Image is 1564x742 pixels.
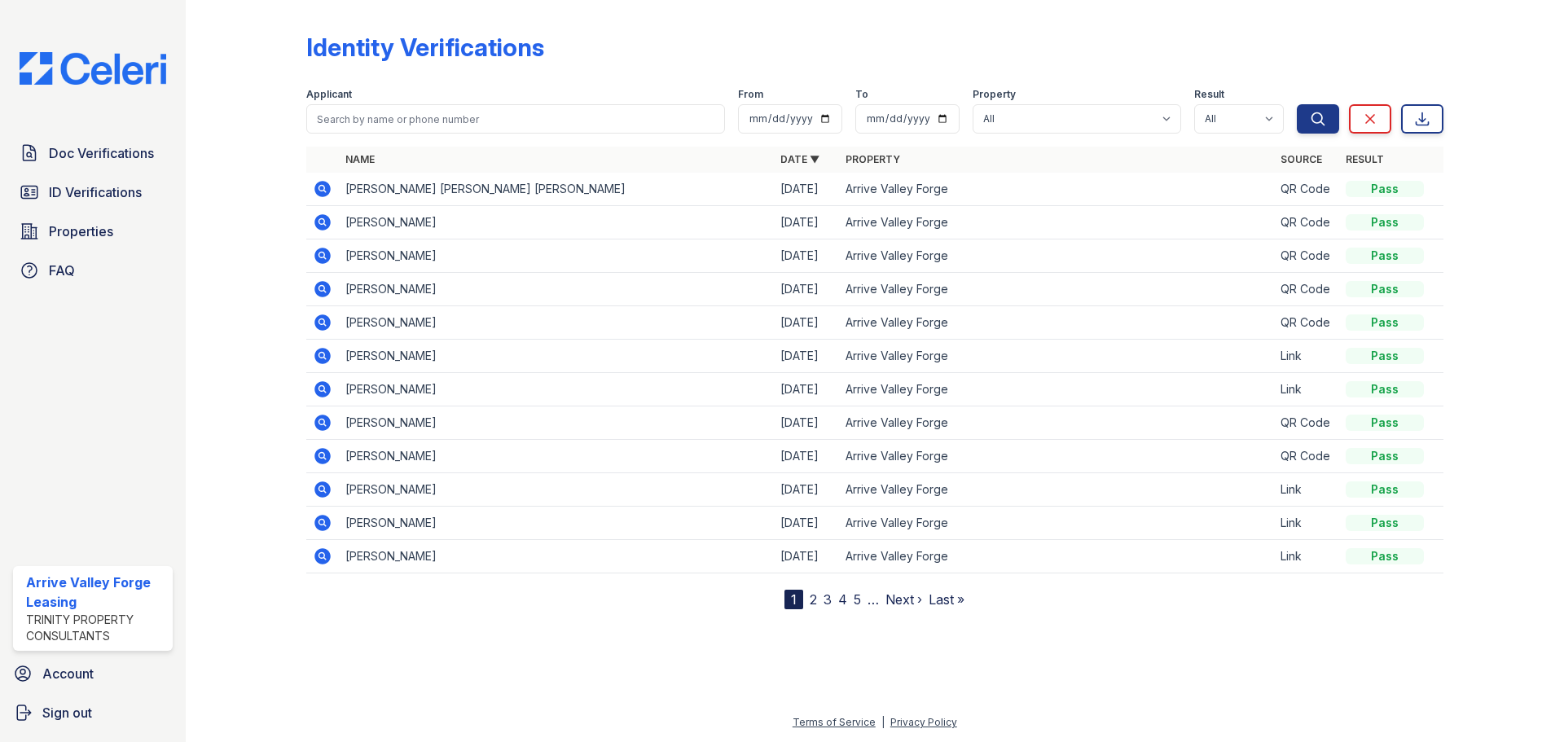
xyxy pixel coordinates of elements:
a: Properties [13,215,173,248]
td: [DATE] [774,373,839,406]
div: Pass [1346,515,1424,531]
td: [DATE] [774,473,839,507]
div: Pass [1346,281,1424,297]
td: QR Code [1274,440,1339,473]
label: From [738,88,763,101]
td: Arrive Valley Forge [839,273,1274,306]
div: | [881,716,885,728]
a: 2 [810,591,817,608]
td: Arrive Valley Forge [839,373,1274,406]
a: Result [1346,153,1384,165]
label: To [855,88,868,101]
td: [PERSON_NAME] [339,306,774,340]
a: Date ▼ [780,153,819,165]
span: Sign out [42,703,92,722]
td: Arrive Valley Forge [839,206,1274,239]
label: Property [973,88,1016,101]
div: Pass [1346,314,1424,331]
div: Pass [1346,214,1424,231]
td: QR Code [1274,173,1339,206]
a: Sign out [7,696,179,729]
td: [DATE] [774,406,839,440]
td: [PERSON_NAME] [PERSON_NAME] [PERSON_NAME] [339,173,774,206]
span: … [868,590,879,609]
td: [DATE] [774,440,839,473]
td: QR Code [1274,273,1339,306]
td: Arrive Valley Forge [839,173,1274,206]
a: Last » [929,591,964,608]
label: Result [1194,88,1224,101]
div: Pass [1346,481,1424,498]
span: FAQ [49,261,75,280]
td: [PERSON_NAME] [339,406,774,440]
div: Pass [1346,248,1424,264]
td: [DATE] [774,173,839,206]
a: Source [1281,153,1322,165]
a: Property [846,153,900,165]
td: Arrive Valley Forge [839,507,1274,540]
td: [PERSON_NAME] [339,239,774,273]
td: QR Code [1274,206,1339,239]
div: Trinity Property Consultants [26,612,166,644]
td: [PERSON_NAME] [339,206,774,239]
td: Arrive Valley Forge [839,406,1274,440]
td: QR Code [1274,306,1339,340]
div: Pass [1346,348,1424,364]
div: Pass [1346,548,1424,564]
td: [PERSON_NAME] [339,373,774,406]
td: QR Code [1274,406,1339,440]
td: [DATE] [774,507,839,540]
span: Account [42,664,94,683]
a: Name [345,153,375,165]
td: Arrive Valley Forge [839,440,1274,473]
td: Arrive Valley Forge [839,239,1274,273]
td: [PERSON_NAME] [339,340,774,373]
a: FAQ [13,254,173,287]
span: ID Verifications [49,182,142,202]
td: [DATE] [774,306,839,340]
td: [DATE] [774,239,839,273]
td: QR Code [1274,239,1339,273]
label: Applicant [306,88,352,101]
span: Doc Verifications [49,143,154,163]
td: [PERSON_NAME] [339,473,774,507]
td: Link [1274,473,1339,507]
td: Arrive Valley Forge [839,540,1274,573]
td: Link [1274,340,1339,373]
a: Doc Verifications [13,137,173,169]
td: [DATE] [774,273,839,306]
td: [PERSON_NAME] [339,507,774,540]
a: 5 [854,591,861,608]
a: Terms of Service [793,716,876,728]
input: Search by name or phone number [306,104,725,134]
td: Link [1274,507,1339,540]
td: [DATE] [774,206,839,239]
td: Link [1274,540,1339,573]
div: Pass [1346,415,1424,431]
td: Arrive Valley Forge [839,473,1274,507]
img: CE_Logo_Blue-a8612792a0a2168367f1c8372b55b34899dd931a85d93a1a3d3e32e68fde9ad4.png [7,52,179,85]
td: Arrive Valley Forge [839,306,1274,340]
div: Pass [1346,381,1424,397]
a: 3 [824,591,832,608]
a: 4 [838,591,847,608]
div: Pass [1346,181,1424,197]
span: Properties [49,222,113,241]
div: 1 [784,590,803,609]
td: [PERSON_NAME] [339,540,774,573]
td: [DATE] [774,340,839,373]
td: Link [1274,373,1339,406]
div: Identity Verifications [306,33,544,62]
td: [PERSON_NAME] [339,440,774,473]
a: Next › [885,591,922,608]
a: Account [7,657,179,690]
a: Privacy Policy [890,716,957,728]
div: Arrive Valley Forge Leasing [26,573,166,612]
div: Pass [1346,448,1424,464]
a: ID Verifications [13,176,173,209]
td: Arrive Valley Forge [839,340,1274,373]
td: [PERSON_NAME] [339,273,774,306]
td: [DATE] [774,540,839,573]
